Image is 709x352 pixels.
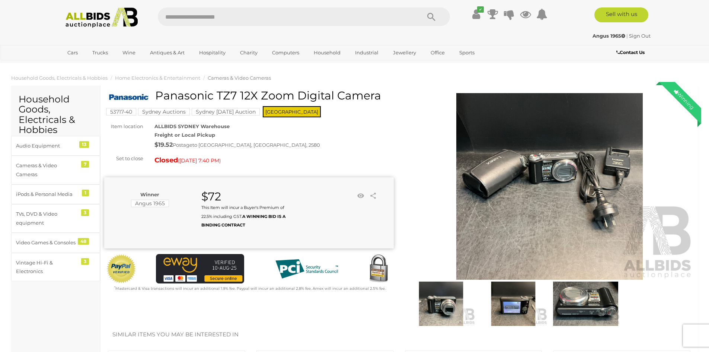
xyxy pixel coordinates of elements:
[154,140,394,150] div: Postage
[99,122,149,131] div: Item location
[11,253,100,282] a: Vintage Hi-Fi & Electronics 3
[355,190,366,202] li: Watch this item
[201,205,285,228] small: This Item will incur a Buyer's Premium of 22.5% including GST.
[63,59,125,71] a: [GEOGRAPHIC_DATA]
[192,108,260,115] mark: Sydney [DATE] Auction
[11,136,100,156] a: Audio Equipment 13
[616,50,645,55] b: Contact Us
[106,109,136,115] a: 53717-40
[263,106,321,117] span: [GEOGRAPHIC_DATA]
[87,47,113,59] a: Trucks
[131,200,169,207] mark: Angus 1965
[154,123,230,129] strong: ALLBIDS SYDNEY Warehouse
[154,141,173,148] strong: $19.52
[19,94,93,135] h2: Household Goods, Electricals & Hobbies
[145,47,189,59] a: Antiques & Art
[11,233,100,253] a: Video Games & Consoles 48
[407,282,475,326] img: Panasonic TZ7 12X Zoom Digital Camera
[16,210,77,227] div: TVs, DVD & Video equipment
[192,142,320,148] span: to [GEOGRAPHIC_DATA], [GEOGRAPHIC_DATA], 2580
[156,254,244,283] img: eWAY Payment Gateway
[629,33,651,39] a: Sign Out
[108,89,392,102] h1: Panasonic TZ7 12X Zoom Digital Camera
[350,47,383,59] a: Industrial
[99,154,149,163] div: Set to close
[667,82,701,116] div: Winning
[78,238,89,245] div: 48
[11,156,100,184] a: Cameras & Video Cameras 7
[235,47,262,59] a: Charity
[426,47,450,59] a: Office
[269,254,344,284] img: PCI DSS compliant
[81,258,89,265] div: 3
[154,156,178,164] strong: Closed
[626,33,628,39] span: |
[140,191,159,197] b: Winner
[192,109,260,115] a: Sydney [DATE] Auction
[616,48,646,57] a: Contact Us
[267,47,304,59] a: Computers
[61,7,142,28] img: Allbids.com.au
[81,161,89,168] div: 7
[551,282,620,326] img: Panasonic TZ7 12X Zoom Digital Camera
[208,75,271,81] a: Cameras & Video Cameras
[201,214,285,228] b: A WINNING BID IS A BINDING CONTRACT
[112,332,686,338] h2: Similar items you may be interested in
[16,190,77,199] div: iPods & Personal Media
[309,47,345,59] a: Household
[108,91,150,104] img: Panasonic TZ7 12X Zoom Digital Camera
[118,47,140,59] a: Wine
[479,282,547,326] img: Panasonic TZ7 12X Zoom Digital Camera
[16,259,77,276] div: Vintage Hi-Fi & Electronics
[79,141,89,148] div: 13
[63,47,83,59] a: Cars
[16,142,77,150] div: Audio Equipment
[81,209,89,216] div: 3
[593,33,625,39] strong: Angus 1965
[154,132,215,138] strong: Freight or Local Pickup
[11,184,100,204] a: iPods & Personal Media 1
[178,158,221,164] span: ( )
[16,161,77,179] div: Cameras & Video Cameras
[106,108,136,115] mark: 53717-40
[138,108,190,115] mark: Sydney Auctions
[115,75,200,81] a: Home Electronics & Entertainment
[114,286,386,291] small: Mastercard & Visa transactions will incur an additional 1.9% fee. Paypal will incur an additional...
[388,47,421,59] a: Jewellery
[138,109,190,115] a: Sydney Auctions
[179,157,219,164] span: [DATE] 7:40 PM
[82,190,89,196] div: 1
[405,93,694,280] img: Panasonic TZ7 12X Zoom Digital Camera
[477,6,484,13] i: ✔
[11,75,108,81] a: Household Goods, Electricals & Hobbies
[194,47,230,59] a: Hospitality
[413,7,450,26] button: Search
[106,254,137,284] img: Official PayPal Seal
[16,238,77,247] div: Video Games & Consoles
[594,7,648,22] a: Sell with us
[364,254,393,284] img: Secured by Rapid SSL
[454,47,479,59] a: Sports
[593,33,626,39] a: Angus 1965
[11,204,100,233] a: TVs, DVD & Video equipment 3
[471,7,482,21] a: ✔
[201,190,221,203] strong: $72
